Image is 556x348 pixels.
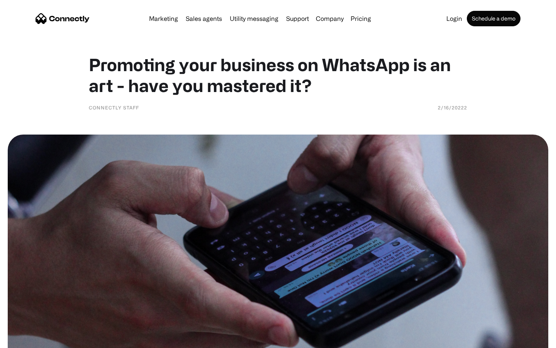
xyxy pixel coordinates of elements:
a: Marketing [146,15,181,22]
h1: Promoting your business on WhatsApp is an art - have you mastered it? [89,54,467,96]
a: Sales agents [183,15,225,22]
a: Support [283,15,312,22]
aside: Language selected: English [8,334,46,345]
a: Pricing [347,15,374,22]
div: 2/16/20222 [438,104,467,111]
ul: Language list [15,334,46,345]
div: Company [316,13,344,24]
a: Schedule a demo [467,11,520,26]
a: Utility messaging [227,15,281,22]
div: Connectly Staff [89,104,139,111]
a: Login [443,15,465,22]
